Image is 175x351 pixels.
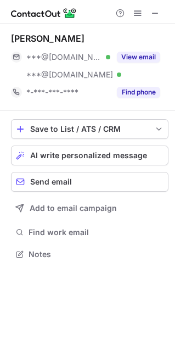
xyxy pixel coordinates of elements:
img: ContactOut v5.3.10 [11,7,77,20]
button: AI write personalized message [11,146,168,165]
span: ***@[DOMAIN_NAME] [26,52,102,62]
div: [PERSON_NAME] [11,33,84,44]
span: AI write personalized message [30,151,147,160]
span: Find work email [29,227,164,237]
button: save-profile-one-click [11,119,168,139]
div: Save to List / ATS / CRM [30,125,149,133]
button: Notes [11,247,168,262]
button: Reveal Button [117,87,160,98]
span: Add to email campaign [30,204,117,213]
button: Reveal Button [117,52,160,63]
span: Notes [29,249,164,259]
button: Add to email campaign [11,198,168,218]
button: Send email [11,172,168,192]
button: Find work email [11,225,168,240]
span: ***@[DOMAIN_NAME] [26,70,113,80]
span: Send email [30,177,72,186]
